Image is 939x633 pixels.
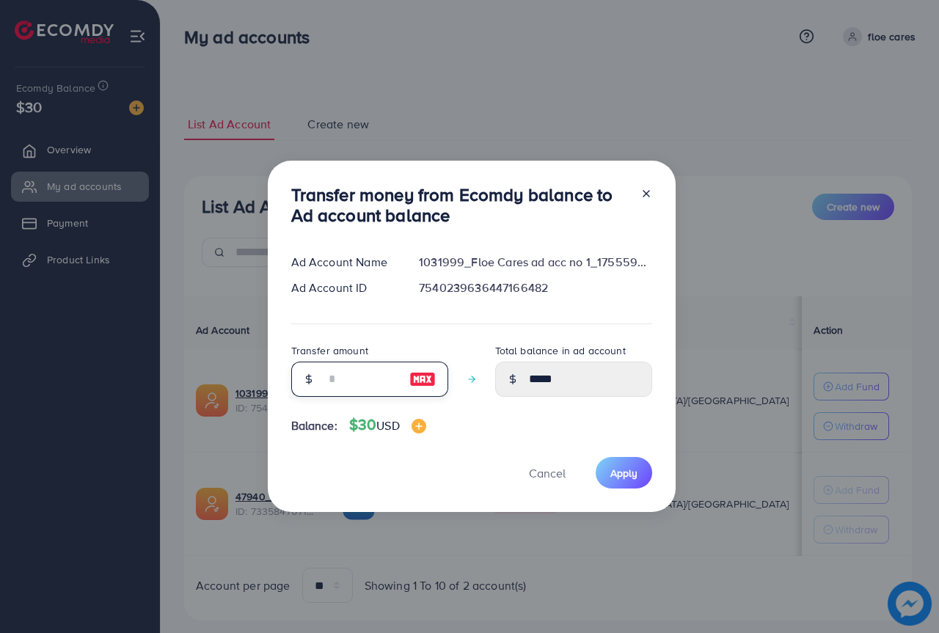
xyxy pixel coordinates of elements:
[495,343,626,358] label: Total balance in ad account
[291,343,368,358] label: Transfer amount
[610,466,637,480] span: Apply
[412,419,426,433] img: image
[376,417,399,433] span: USD
[291,184,629,227] h3: Transfer money from Ecomdy balance to Ad account balance
[291,417,337,434] span: Balance:
[409,370,436,388] img: image
[529,465,566,481] span: Cancel
[596,457,652,489] button: Apply
[349,416,426,434] h4: $30
[407,279,663,296] div: 7540239636447166482
[511,457,584,489] button: Cancel
[279,279,408,296] div: Ad Account ID
[407,254,663,271] div: 1031999_Floe Cares ad acc no 1_1755598915786
[279,254,408,271] div: Ad Account Name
